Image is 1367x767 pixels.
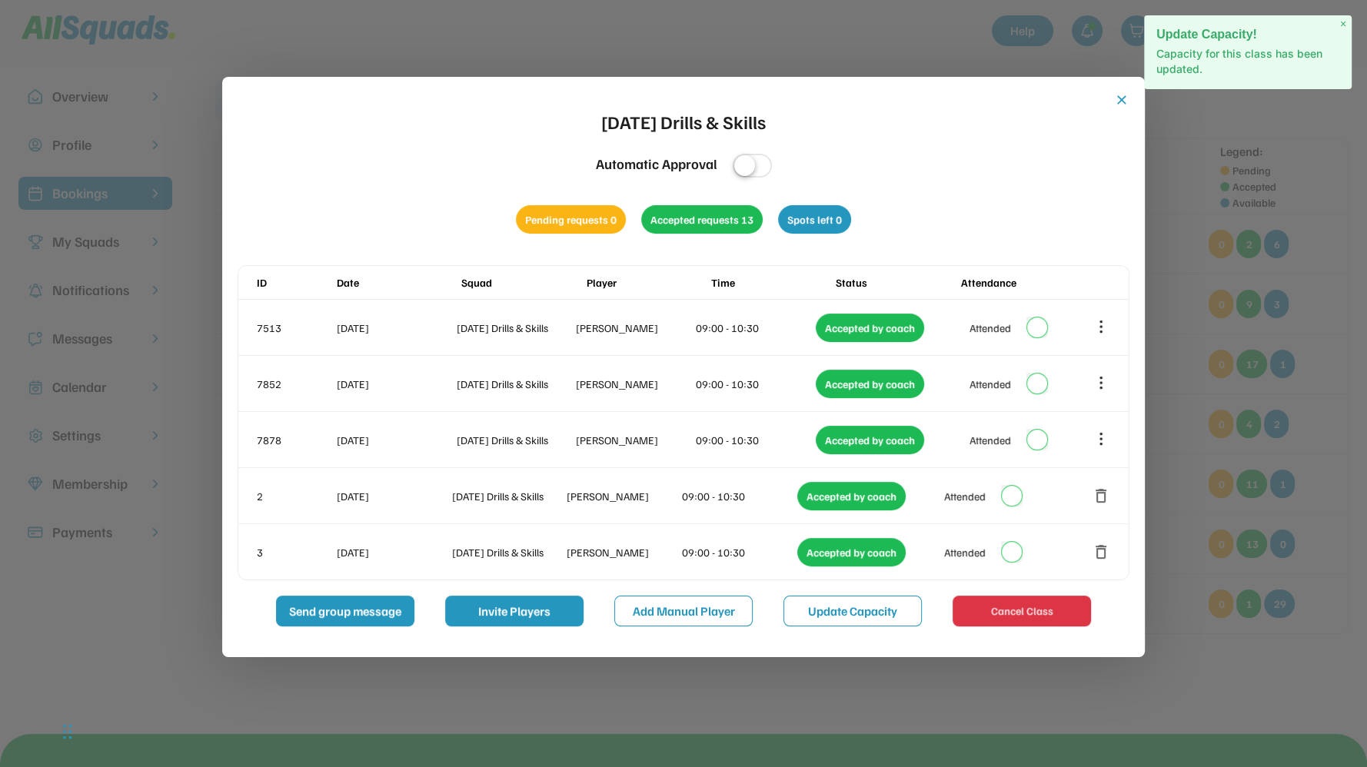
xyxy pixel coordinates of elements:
[337,488,449,504] div: [DATE]
[567,544,679,560] div: [PERSON_NAME]
[257,488,334,504] div: 2
[516,205,626,234] div: Pending requests 0
[944,488,986,504] div: Attended
[797,538,906,566] div: Accepted by coach
[337,376,454,392] div: [DATE]
[257,320,334,336] div: 7513
[576,432,693,448] div: [PERSON_NAME]
[816,314,924,342] div: Accepted by coach
[970,320,1011,336] div: Attended
[1092,486,1110,505] button: delete
[457,320,574,336] div: [DATE] Drills & Skills
[337,274,458,291] div: Date
[276,596,414,626] button: Send group message
[696,376,813,392] div: 09:00 - 10:30
[257,544,334,560] div: 3
[337,320,454,336] div: [DATE]
[696,432,813,448] div: 09:00 - 10:30
[1114,92,1129,108] button: close
[641,205,763,234] div: Accepted requests 13
[961,274,1083,291] div: Attendance
[337,432,454,448] div: [DATE]
[711,274,833,291] div: Time
[601,108,766,135] div: [DATE] Drills & Skills
[457,432,574,448] div: [DATE] Drills & Skills
[783,596,922,626] button: Update Capacity
[836,274,957,291] div: Status
[1092,543,1110,561] button: delete
[614,596,753,626] button: Add Manual Player
[445,596,584,626] button: Invite Players
[970,376,1011,392] div: Attended
[816,426,924,454] div: Accepted by coach
[1156,28,1339,41] h2: Update Capacity!
[1340,18,1346,31] span: ×
[452,544,564,560] div: [DATE] Drills & Skills
[567,488,679,504] div: [PERSON_NAME]
[953,596,1091,626] button: Cancel Class
[257,432,334,448] div: 7878
[682,488,794,504] div: 09:00 - 10:30
[452,488,564,504] div: [DATE] Drills & Skills
[797,482,906,510] div: Accepted by coach
[257,376,334,392] div: 7852
[576,320,693,336] div: [PERSON_NAME]
[461,274,583,291] div: Squad
[337,544,449,560] div: [DATE]
[778,205,851,234] div: Spots left 0
[970,432,1011,448] div: Attended
[576,376,693,392] div: [PERSON_NAME]
[257,274,334,291] div: ID
[596,154,717,174] div: Automatic Approval
[816,370,924,398] div: Accepted by coach
[696,320,813,336] div: 09:00 - 10:30
[587,274,708,291] div: Player
[1156,46,1339,77] p: Capacity for this class has been updated.
[682,544,794,560] div: 09:00 - 10:30
[457,376,574,392] div: [DATE] Drills & Skills
[944,544,986,560] div: Attended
